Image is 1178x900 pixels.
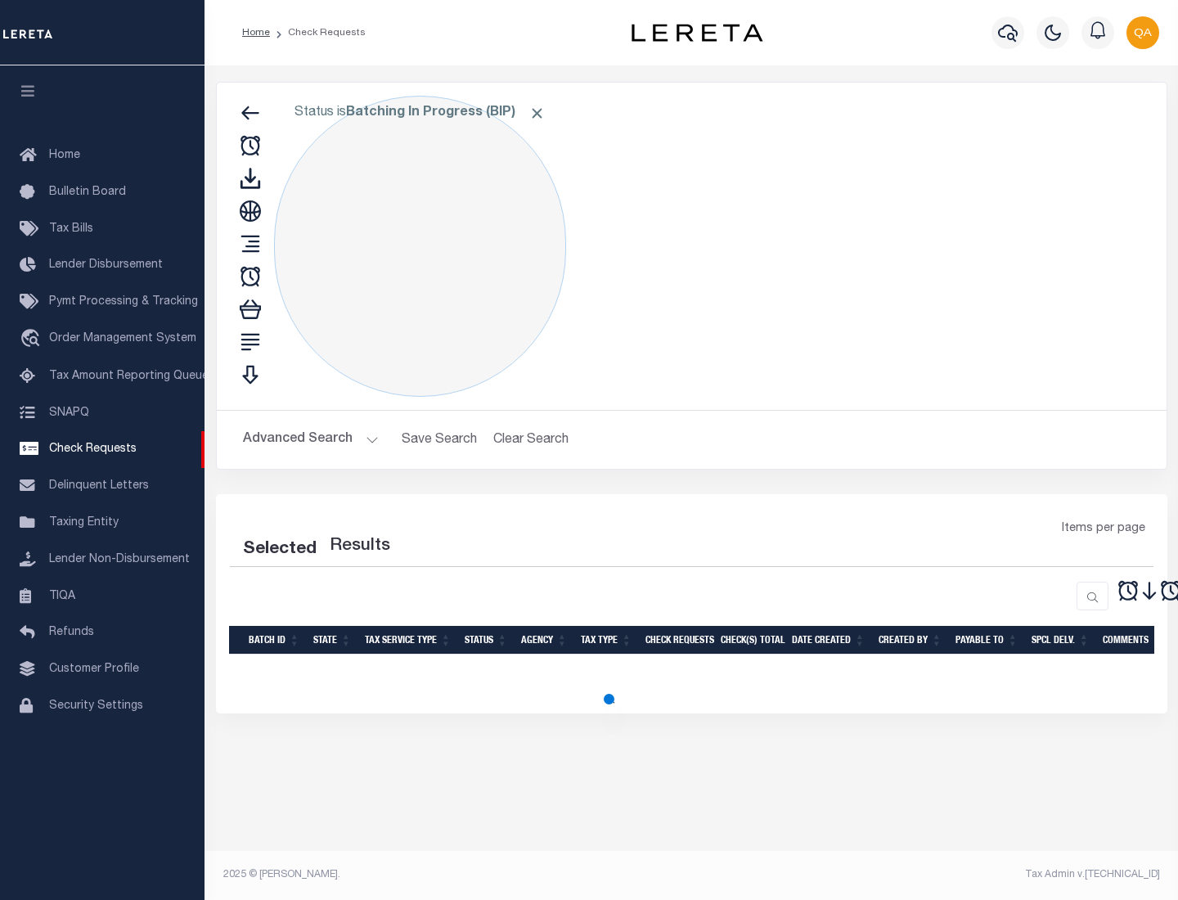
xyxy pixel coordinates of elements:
[872,626,949,655] th: Created By
[515,626,574,655] th: Agency
[49,590,75,601] span: TIQA
[574,626,639,655] th: Tax Type
[1062,520,1145,538] span: Items per page
[49,700,143,712] span: Security Settings
[49,517,119,529] span: Taxing Entity
[270,25,366,40] li: Check Requests
[20,329,46,350] i: travel_explore
[330,533,390,560] label: Results
[346,106,546,119] b: Batching In Progress (BIP)
[528,105,546,122] span: Click to Remove
[1126,16,1159,49] img: svg+xml;base64,PHN2ZyB4bWxucz0iaHR0cDovL3d3dy53My5vcmcvMjAwMC9zdmciIHBvaW50ZXItZXZlbnRzPSJub25lIi...
[632,24,762,42] img: logo-dark.svg
[49,187,126,198] span: Bulletin Board
[714,626,785,655] th: Check(s) Total
[639,626,714,655] th: Check Requests
[392,424,487,456] button: Save Search
[49,407,89,418] span: SNAPQ
[211,867,692,882] div: 2025 © [PERSON_NAME].
[243,424,379,456] button: Advanced Search
[1096,626,1170,655] th: Comments
[49,371,209,382] span: Tax Amount Reporting Queue
[49,554,190,565] span: Lender Non-Disbursement
[49,480,149,492] span: Delinquent Letters
[274,96,566,397] div: Click to Edit
[243,537,317,563] div: Selected
[358,626,458,655] th: Tax Service Type
[49,223,93,235] span: Tax Bills
[1025,626,1096,655] th: Spcl Delv.
[49,443,137,455] span: Check Requests
[49,333,196,344] span: Order Management System
[307,626,358,655] th: State
[704,867,1160,882] div: Tax Admin v.[TECHNICAL_ID]
[49,296,198,308] span: Pymt Processing & Tracking
[49,150,80,161] span: Home
[242,28,270,38] a: Home
[242,626,307,655] th: Batch Id
[49,664,139,675] span: Customer Profile
[49,259,163,271] span: Lender Disbursement
[487,424,576,456] button: Clear Search
[785,626,872,655] th: Date Created
[49,627,94,638] span: Refunds
[949,626,1025,655] th: Payable To
[458,626,515,655] th: Status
